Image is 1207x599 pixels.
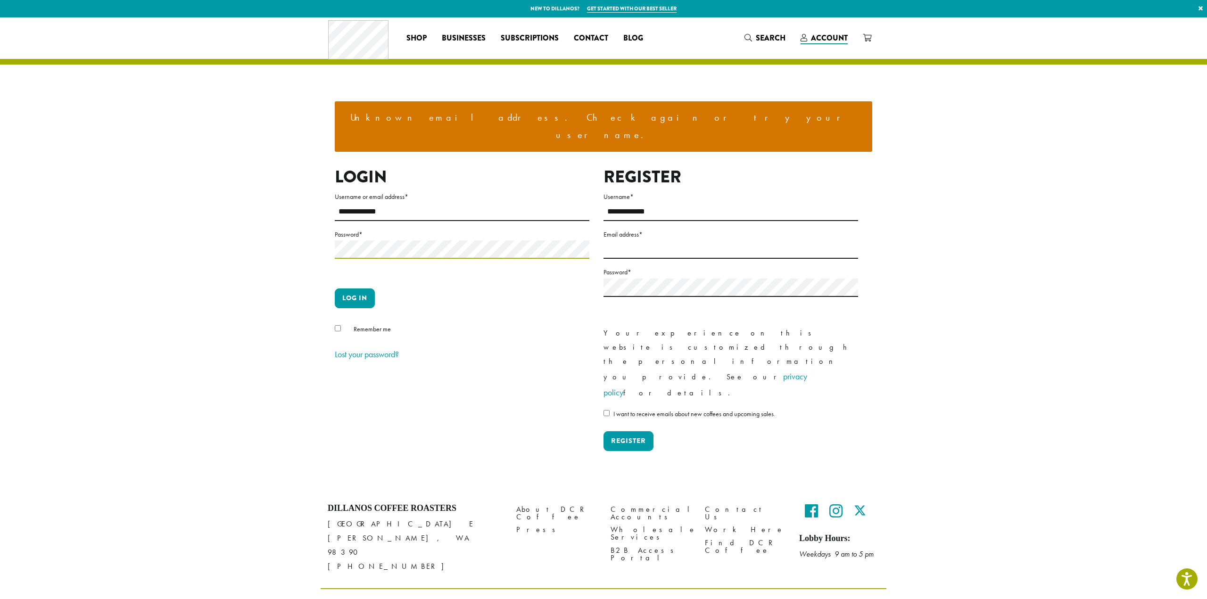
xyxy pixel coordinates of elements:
a: Wholesale Services [611,524,691,544]
input: I want to receive emails about new coffees and upcoming sales. [603,410,610,416]
span: Remember me [354,325,391,333]
em: Weekdays 9 am to 5 pm [799,549,874,559]
a: Commercial Accounts [611,503,691,524]
span: Blog [623,33,643,44]
label: Username [603,191,858,203]
span: I want to receive emails about new coffees and upcoming sales. [613,410,775,418]
span: Search [756,33,785,43]
h4: Dillanos Coffee Roasters [328,503,502,514]
a: Find DCR Coffee [705,536,785,557]
label: Email address [603,229,858,240]
li: Unknown email address. Check again or try your username. [342,109,865,144]
label: Password [335,229,589,240]
a: privacy policy [603,371,807,398]
button: Log in [335,288,375,308]
span: Account [811,33,848,43]
p: Your experience on this website is customized through the personal information you provide. See o... [603,326,858,401]
a: Get started with our best seller [587,5,677,13]
h5: Lobby Hours: [799,533,879,544]
label: Password [603,266,858,278]
span: Subscriptions [501,33,559,44]
button: Register [603,431,653,451]
a: B2B Access Portal [611,544,691,564]
span: Contact [574,33,608,44]
a: Press [516,524,596,536]
a: Lost your password? [335,349,399,360]
h2: Register [603,167,858,187]
a: Shop [399,31,434,46]
span: Businesses [442,33,486,44]
label: Username or email address [335,191,589,203]
a: About DCR Coffee [516,503,596,524]
p: [GEOGRAPHIC_DATA] E [PERSON_NAME], WA 98390 [PHONE_NUMBER] [328,517,502,574]
h2: Login [335,167,589,187]
span: Shop [406,33,427,44]
a: Work Here [705,524,785,536]
a: Contact Us [705,503,785,524]
a: Search [737,30,793,46]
